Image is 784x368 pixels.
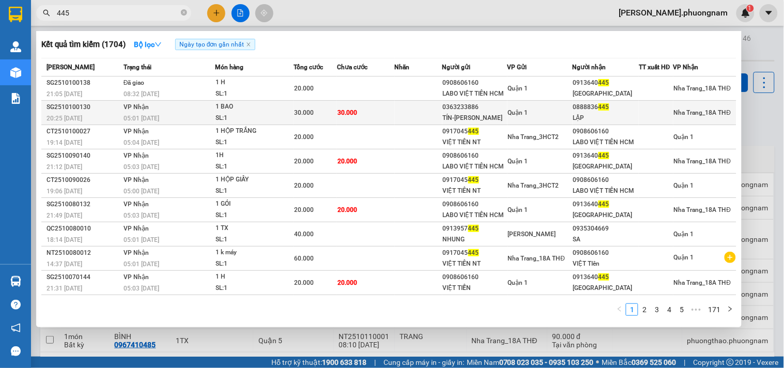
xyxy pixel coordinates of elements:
[508,255,565,262] span: Nha Trang_18A THĐ
[47,260,82,268] span: 14:37 [DATE]
[216,258,293,270] div: SL: 1
[246,42,251,47] span: close
[124,176,149,183] span: VP Nhận
[216,113,293,124] div: SL: 1
[175,39,255,50] span: Ngày tạo đơn gần nhất
[216,137,293,148] div: SL: 1
[47,64,95,71] span: [PERSON_NAME]
[443,199,507,210] div: 0908606160
[674,85,731,92] span: Nha Trang_18A THĐ
[216,247,293,258] div: 1 k máy
[216,77,293,88] div: 1 H
[134,40,162,49] strong: Bộ lọc
[573,78,639,88] div: 0913640
[10,276,21,287] img: warehouse-icon
[468,176,479,183] span: 445
[508,279,528,286] span: Quận 1
[124,163,159,171] span: 05:03 [DATE]
[47,285,82,292] span: 21:31 [DATE]
[443,113,507,124] div: TÍN-[PERSON_NAME]
[216,234,293,246] div: SL: 1
[573,88,639,99] div: [GEOGRAPHIC_DATA]
[626,303,638,316] li: 1
[508,182,559,189] span: Nha Trang_3HCT2
[10,93,21,104] img: solution-icon
[47,188,82,195] span: 19:06 [DATE]
[443,126,507,137] div: 0917045
[47,175,120,186] div: CT2510090026
[47,115,82,122] span: 20:25 [DATE]
[124,64,151,71] span: Trạng thái
[337,206,357,213] span: 20.000
[573,102,639,113] div: 0888836
[47,272,120,283] div: SG2510070144
[395,64,410,71] span: Nhãn
[573,234,639,245] div: SA
[573,186,639,196] div: LABO VIỆT TIÊN HCM
[508,133,559,141] span: Nha Trang_3HCT2
[688,303,704,316] li: Next 5 Pages
[124,225,149,232] span: VP Nhận
[573,258,639,269] div: VIỆT TIên
[47,223,120,234] div: QC2510080010
[11,300,21,310] span: question-circle
[724,303,736,316] button: right
[216,126,293,137] div: 1 HỘP TRẮNG
[294,182,314,189] span: 20.000
[674,133,694,141] span: Quận 1
[294,85,314,92] span: 20.000
[216,198,293,210] div: 1 GÓI
[216,223,293,234] div: 1 TX
[468,225,479,232] span: 445
[617,306,623,312] span: left
[674,231,694,238] span: Quận 1
[124,285,159,292] span: 05:03 [DATE]
[443,272,507,283] div: 0908606160
[688,303,704,316] span: •••
[443,258,507,269] div: VIỆT TIÊN NT
[573,248,639,258] div: 0908606160
[124,212,159,219] span: 05:03 [DATE]
[573,126,639,137] div: 0908606160
[47,126,120,137] div: CT2510100027
[639,64,670,71] span: TT xuất HĐ
[573,150,639,161] div: 0913640
[573,223,639,234] div: 0935304669
[216,186,293,197] div: SL: 1
[598,152,609,159] span: 445
[443,78,507,88] div: 0908606160
[337,279,357,286] span: 20.000
[468,249,479,256] span: 445
[124,201,149,208] span: VP Nhận
[674,158,731,165] span: Nha Trang_18A THĐ
[294,109,314,116] span: 30.000
[573,210,639,221] div: [GEOGRAPHIC_DATA]
[124,79,145,86] span: Đã giao
[598,79,609,86] span: 445
[573,137,639,148] div: LABO VIỆT TIÊN HCM
[443,283,507,294] div: VIỆT TIẾN
[124,90,159,98] span: 08:32 [DATE]
[124,236,159,243] span: 05:01 [DATE]
[124,139,159,146] span: 05:04 [DATE]
[216,150,293,161] div: 1H
[47,212,82,219] span: 21:49 [DATE]
[181,9,187,16] span: close-circle
[704,303,724,316] li: 171
[216,88,293,100] div: SL: 1
[638,303,651,316] li: 2
[216,174,293,186] div: 1 HỘP GIẤY
[508,85,528,92] span: Quận 1
[443,210,507,221] div: LABO VIỆT TIÊN HCM
[508,158,528,165] span: Quận 1
[443,88,507,99] div: LABO VIỆT TIÊN HCM
[181,8,187,18] span: close-circle
[639,304,650,315] a: 2
[573,113,639,124] div: LẬP
[43,9,50,17] span: search
[598,103,609,111] span: 445
[124,115,159,122] span: 05:01 [DATE]
[573,283,639,294] div: [GEOGRAPHIC_DATA]
[598,201,609,208] span: 445
[294,206,314,213] span: 20.000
